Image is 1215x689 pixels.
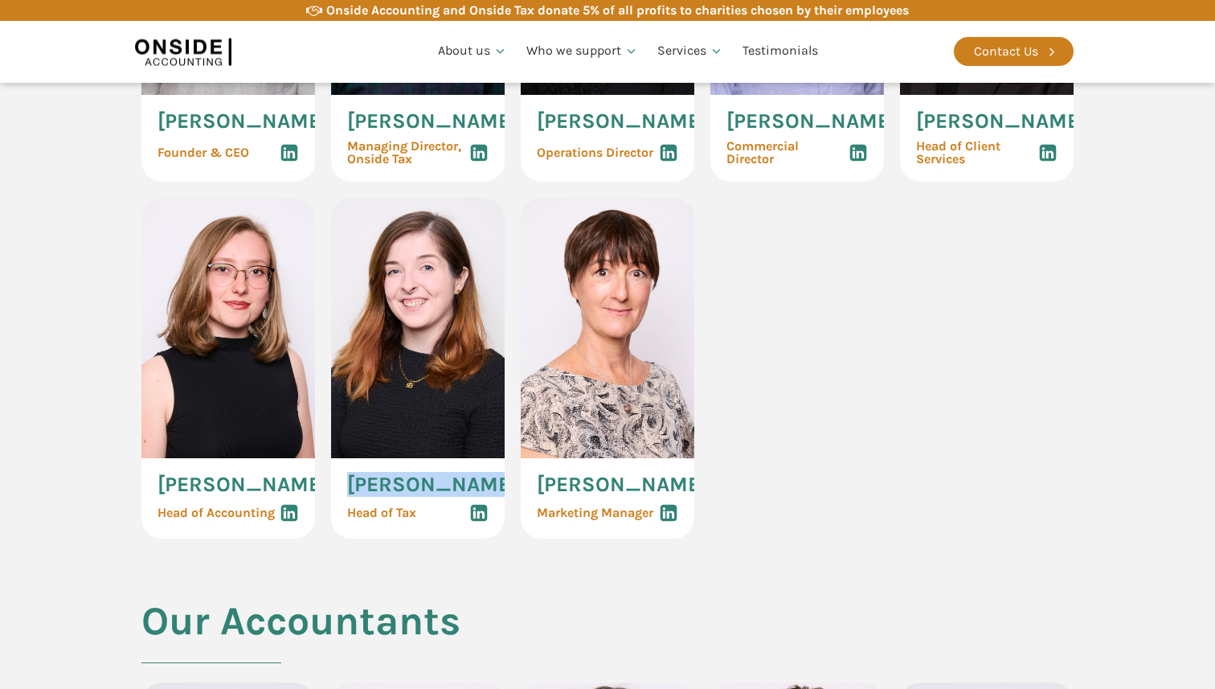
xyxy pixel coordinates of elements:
span: Head of Client Services [916,140,1038,166]
span: Founder & CEO [157,146,249,159]
span: Operations Director [537,146,653,159]
a: Contact Us [954,37,1074,66]
span: [PERSON_NAME] [347,474,517,495]
a: Testimonials [733,24,828,79]
span: [PERSON_NAME] [157,474,328,495]
span: [PERSON_NAME] [537,474,707,495]
span: [PERSON_NAME] [347,111,517,132]
h2: Our Accountants [141,599,460,683]
span: Head of Tax [347,506,416,519]
span: [PERSON_NAME] [916,111,1086,132]
a: About us [428,24,517,79]
span: [PERSON_NAME] [537,111,707,132]
span: Commercial Director [726,140,849,166]
img: Onside Accounting [135,33,231,70]
span: [PERSON_NAME] [157,111,328,132]
a: Who we support [517,24,648,79]
div: Contact Us [974,41,1038,62]
a: Services [648,24,733,79]
span: Marketing Manager [537,506,653,519]
span: [PERSON_NAME] [726,111,897,132]
span: Managing Director, Onside Tax [347,140,461,166]
span: Head of Accounting [157,506,275,519]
